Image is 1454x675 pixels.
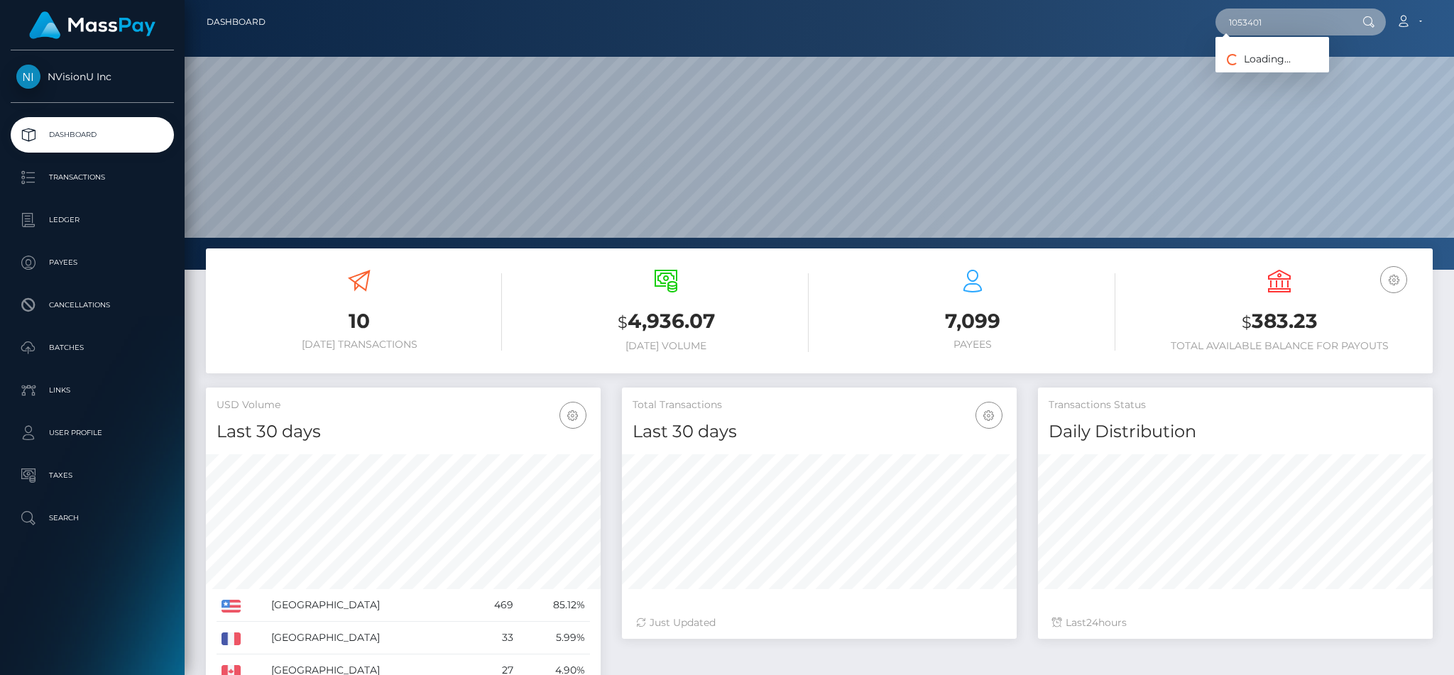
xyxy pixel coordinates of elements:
a: Search [11,500,174,536]
small: $ [1242,312,1252,332]
h5: Total Transactions [633,398,1006,412]
img: US.png [222,600,241,613]
small: $ [618,312,628,332]
p: User Profile [16,422,168,444]
td: 469 [469,589,518,622]
h6: [DATE] Transactions [217,339,502,351]
a: Taxes [11,458,174,493]
a: Transactions [11,160,174,195]
h3: 4,936.07 [523,307,809,336]
p: Taxes [16,465,168,486]
td: [GEOGRAPHIC_DATA] [266,622,469,654]
a: Cancellations [11,287,174,323]
p: Cancellations [16,295,168,316]
h3: 10 [217,307,502,335]
h4: Last 30 days [217,419,590,444]
p: Batches [16,337,168,358]
h4: Daily Distribution [1049,419,1422,444]
h3: 383.23 [1137,307,1422,336]
div: Last hours [1052,615,1419,630]
img: NVisionU Inc [16,65,40,89]
a: Links [11,373,174,408]
h5: USD Volume [217,398,590,412]
a: User Profile [11,415,174,451]
a: Batches [11,330,174,366]
a: Ledger [11,202,174,238]
p: Ledger [16,209,168,231]
p: Dashboard [16,124,168,146]
p: Payees [16,252,168,273]
td: 33 [469,622,518,654]
td: 85.12% [518,589,590,622]
h6: [DATE] Volume [523,340,809,352]
input: Search... [1215,9,1349,35]
h5: Transactions Status [1049,398,1422,412]
span: 24 [1086,616,1098,629]
p: Links [16,380,168,401]
span: Loading... [1215,53,1291,65]
a: Dashboard [11,117,174,153]
p: Transactions [16,167,168,188]
div: Just Updated [636,615,1002,630]
p: Search [16,507,168,529]
td: [GEOGRAPHIC_DATA] [266,589,469,622]
h6: Payees [830,339,1115,351]
a: Dashboard [207,7,266,37]
span: NVisionU Inc [11,70,174,83]
a: Payees [11,245,174,280]
h6: Total Available Balance for Payouts [1137,340,1422,352]
h3: 7,099 [830,307,1115,335]
img: MassPay Logo [29,11,155,39]
h4: Last 30 days [633,419,1006,444]
td: 5.99% [518,622,590,654]
img: FR.png [222,632,241,645]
